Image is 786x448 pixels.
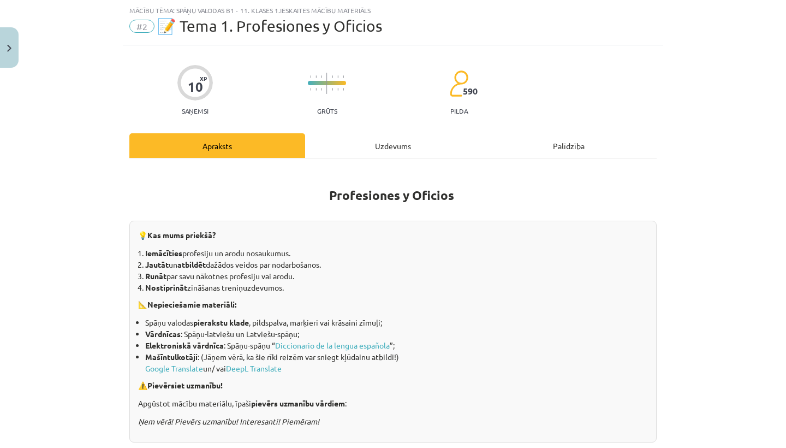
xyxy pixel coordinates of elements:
li: par savu nākotnes profesiju vai arodu. [145,270,648,282]
span: XP [200,75,207,81]
b: Runāt [145,271,166,281]
a: Diccionario de la lengua española [275,340,390,350]
p: Apgūstot mācību materiālu, īpaši : [138,398,648,409]
p: 💡 [138,229,648,241]
img: icon-short-line-57e1e144782c952c97e751825c79c345078a6d821885a25fce030b3d8c18986b.svg [310,88,311,91]
li: Spāņu valodas , pildspalva, marķieri vai krāsaini zīmuļi; [145,317,648,328]
li: un dažādos veidos par nodarbošanos. [145,259,648,270]
img: icon-short-line-57e1e144782c952c97e751825c79c345078a6d821885a25fce030b3d8c18986b.svg [343,88,344,91]
b: Mašīntulkotāji [145,352,198,362]
li: zināšanas treniņuzdevumos. [145,282,648,293]
p: Saņemsi [177,107,213,115]
a: Google Translate [145,363,203,373]
img: icon-short-line-57e1e144782c952c97e751825c79c345078a6d821885a25fce030b3d8c18986b.svg [315,88,317,91]
img: icon-short-line-57e1e144782c952c97e751825c79c345078a6d821885a25fce030b3d8c18986b.svg [310,75,311,78]
b: atbildēt [177,260,206,269]
b: Nostiprināt [145,282,187,292]
img: icon-short-line-57e1e144782c952c97e751825c79c345078a6d821885a25fce030b3d8c18986b.svg [315,75,317,78]
b: pierakstu klade [193,317,249,327]
img: icon-short-line-57e1e144782c952c97e751825c79c345078a6d821885a25fce030b3d8c18986b.svg [332,75,333,78]
img: icon-short-line-57e1e144782c952c97e751825c79c345078a6d821885a25fce030b3d8c18986b.svg [337,88,338,91]
img: icon-short-line-57e1e144782c952c97e751825c79c345078a6d821885a25fce030b3d8c18986b.svg [321,75,322,78]
img: icon-short-line-57e1e144782c952c97e751825c79c345078a6d821885a25fce030b3d8c18986b.svg [343,75,344,78]
span: #2 [129,20,154,33]
img: icon-close-lesson-0947bae3869378f0d4975bcd49f059093ad1ed9edebbc8119c70593378902aed.svg [7,45,11,52]
strong: Nepieciešamie materiāli: [147,299,236,309]
p: 📐 [138,299,648,310]
div: Apraksts [129,133,305,158]
img: icon-long-line-d9ea69661e0d244f92f715978eff75569469978d946b2353a9bb055b3ed8787d.svg [326,73,327,94]
a: DeepL Translate [226,363,282,373]
p: ⚠️ [138,380,648,391]
li: : Spāņu-spāņu “ ”; [145,340,648,351]
li: : (Jāņem vērā, ka šie rīki reizēm var sniegt kļūdainu atbildi!) un/ vai [145,351,648,374]
img: icon-short-line-57e1e144782c952c97e751825c79c345078a6d821885a25fce030b3d8c18986b.svg [337,75,338,78]
b: pievērs uzmanību vārdiem [251,398,345,408]
div: Mācību tēma: Spāņu valodas b1 - 11. klases 1.ieskaites mācību materiāls [129,7,657,14]
li: profesiju un arodu nosaukumus. [145,247,648,259]
span: 📝 Tema 1. Profesiones y Oficios [157,17,382,35]
b: Profesiones y Oficios [329,187,454,203]
li: : Spāņu-latviešu un Latviešu-spāņu; [145,328,648,340]
span: 590 [463,86,478,96]
b: Vārdnīcas [145,329,181,339]
i: Ņem vērā! Pievērs uzmanību! Interesanti! Piemēram! [138,416,319,426]
p: Grūts [317,107,337,115]
img: students-c634bb4e5e11cddfef0936a35e636f08e4e9abd3cc4e673bd6f9a4125e45ecb1.svg [449,70,468,97]
b: Jautāt [145,260,169,269]
strong: Pievērsiet uzmanību! [147,380,223,390]
div: 10 [188,79,203,95]
img: icon-short-line-57e1e144782c952c97e751825c79c345078a6d821885a25fce030b3d8c18986b.svg [321,88,322,91]
b: Iemācīties [145,248,182,258]
div: Palīdzība [481,133,657,158]
p: pilda [450,107,468,115]
div: Uzdevums [305,133,481,158]
strong: Kas mums priekšā? [147,230,216,240]
b: Elektroniskā vārdnīca [145,340,224,350]
img: icon-short-line-57e1e144782c952c97e751825c79c345078a6d821885a25fce030b3d8c18986b.svg [332,88,333,91]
